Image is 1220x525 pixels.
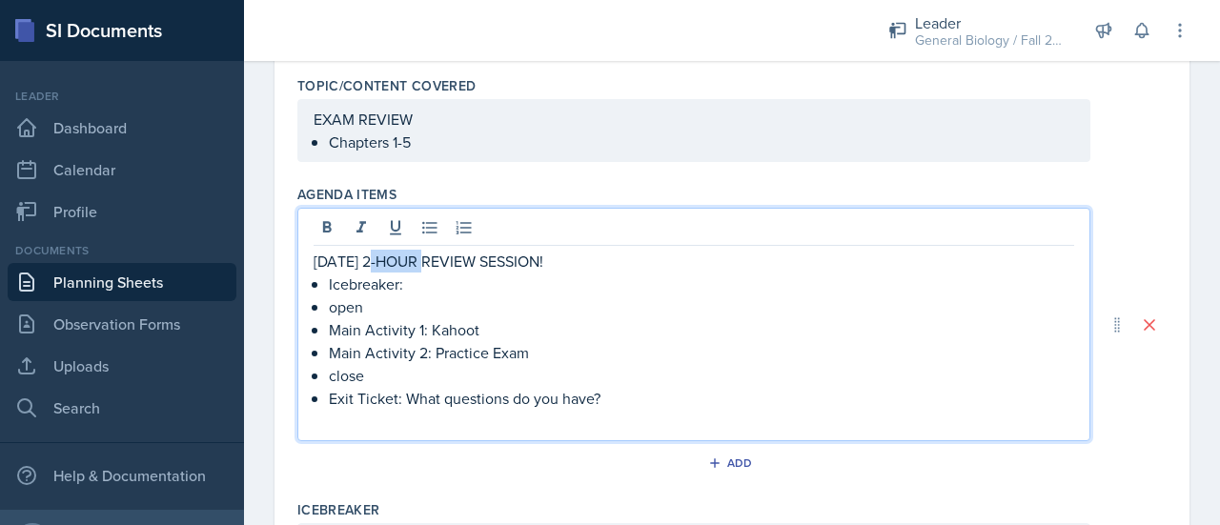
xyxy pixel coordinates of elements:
div: General Biology / Fall 2025 [915,30,1067,50]
a: Uploads [8,347,236,385]
label: Topic/Content Covered [297,76,476,95]
p: close [329,364,1074,387]
p: Main Activity 2: Practice Exam [329,341,1074,364]
label: Agenda items [297,185,396,204]
a: Profile [8,192,236,231]
p: Icebreaker: [329,273,1074,295]
a: Observation Forms [8,305,236,343]
a: Dashboard [8,109,236,147]
p: open [329,295,1074,318]
button: Add [701,449,763,477]
div: Leader [915,11,1067,34]
p: EXAM REVIEW [314,108,1074,131]
p: [DATE] 2-HOUR REVIEW SESSION! [314,250,1074,273]
p: Main Activity 1: Kahoot [329,318,1074,341]
a: Calendar [8,151,236,189]
div: Help & Documentation [8,456,236,495]
div: Add [712,455,753,471]
a: Search [8,389,236,427]
div: Documents [8,242,236,259]
a: Planning Sheets [8,263,236,301]
div: Leader [8,88,236,105]
label: Icebreaker [297,500,380,519]
p: Chapters 1-5 [329,131,1074,153]
p: Exit Ticket: What questions do you have? [329,387,1074,410]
